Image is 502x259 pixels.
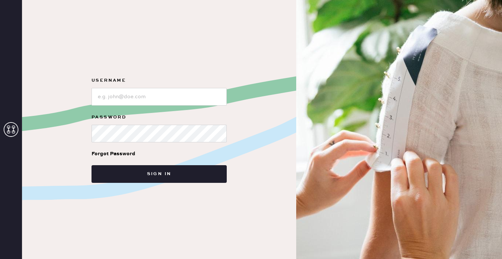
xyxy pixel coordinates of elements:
[92,150,135,158] div: Forgot Password
[92,113,227,122] label: Password
[92,142,135,165] a: Forgot Password
[92,88,227,106] input: e.g. john@doe.com
[92,165,227,183] button: Sign in
[92,76,227,85] label: Username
